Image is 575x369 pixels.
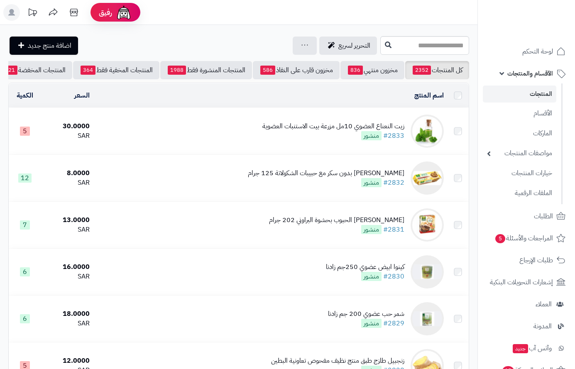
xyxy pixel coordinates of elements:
[483,316,570,336] a: المدونة
[483,206,570,226] a: الطلبات
[44,225,90,235] div: SAR
[494,232,553,244] span: المراجعات والأسئلة
[44,169,90,178] div: 8.0000
[168,66,186,75] span: 1988
[115,4,132,21] img: ai-face.png
[6,66,17,75] span: 21
[405,61,469,79] a: كل المنتجات2352
[383,271,404,281] a: #2830
[328,309,404,319] div: شمر حب عضوي 200 جم زادنا
[18,174,32,183] span: 12
[414,90,444,100] a: اسم المنتج
[17,90,33,100] a: الكمية
[44,356,90,366] div: 12.0000
[44,319,90,328] div: SAR
[44,309,90,319] div: 18.0000
[483,272,570,292] a: إشعارات التحويلات البنكية
[512,342,552,354] span: وآتس آب
[483,294,570,314] a: العملاء
[383,225,404,235] a: #2831
[361,319,382,328] span: منشور
[513,344,528,353] span: جديد
[483,250,570,270] a: طلبات الإرجاع
[326,262,404,272] div: كينوا ابيض عضوي 250جم زادنا
[411,208,444,242] img: جولن بسكويت الحبوب بحشوة البراوني 202 جرام
[533,320,552,332] span: المدونة
[483,338,570,358] a: وآتس آبجديد
[483,184,556,202] a: الملفات الرقمية
[81,66,95,75] span: 364
[348,66,363,75] span: 836
[483,164,556,182] a: خيارات المنتجات
[495,234,505,243] span: 5
[44,131,90,141] div: SAR
[28,41,71,51] span: اضافة منتج جديد
[383,178,404,188] a: #2832
[260,66,275,75] span: 586
[271,356,404,366] div: زنجبيل طازج طبق منتج نظيف مفحوص تعاونية البطين
[20,220,30,230] span: 7
[483,144,556,162] a: مواصفات المنتجات
[383,318,404,328] a: #2829
[483,125,556,142] a: الماركات
[20,267,30,276] span: 6
[262,122,404,131] div: زيت النعناع العضوي 10مل مزرعة بيت الاستنبات العضوية
[253,61,340,79] a: مخزون قارب على النفاذ586
[44,272,90,281] div: SAR
[22,4,43,23] a: تحديثات المنصة
[160,61,252,79] a: المنتجات المنشورة فقط1988
[411,115,444,148] img: زيت النعناع العضوي 10مل مزرعة بيت الاستنبات العضوية
[319,37,377,55] a: التحرير لسريع
[411,255,444,288] img: كينوا ابيض عضوي 250جم زادنا
[483,42,570,61] a: لوحة التحكم
[340,61,404,79] a: مخزون منتهي836
[20,314,30,323] span: 6
[411,161,444,195] img: جولن زيرو كوكيز بدون سكر مع حبيبات الشكولاتة 125 جرام
[269,215,404,225] div: [PERSON_NAME] الحبوب بحشوة البراوني 202 جرام
[73,61,159,79] a: المنتجات المخفية فقط364
[361,225,382,234] span: منشور
[411,302,444,335] img: شمر حب عضوي 200 جم زادنا
[383,131,404,141] a: #2833
[361,131,382,140] span: منشور
[507,68,553,79] span: الأقسام والمنتجات
[10,37,78,55] a: اضافة منتج جديد
[74,90,90,100] a: السعر
[44,215,90,225] div: 13.0000
[361,178,382,187] span: منشور
[522,46,553,57] span: لوحة التحكم
[361,272,382,281] span: منشور
[483,228,570,248] a: المراجعات والأسئلة5
[519,254,553,266] span: طلبات الإرجاع
[248,169,404,178] div: [PERSON_NAME] بدون سكر مع حبيبات الشكولاتة 125 جرام
[99,7,112,17] span: رفيق
[338,41,370,51] span: التحرير لسريع
[483,105,556,122] a: الأقسام
[44,122,90,131] div: 30.0000
[534,210,553,222] span: الطلبات
[44,178,90,188] div: SAR
[490,276,553,288] span: إشعارات التحويلات البنكية
[20,127,30,136] span: 5
[413,66,431,75] span: 2352
[483,86,556,103] a: المنتجات
[536,298,552,310] span: العملاء
[44,262,90,272] div: 16.0000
